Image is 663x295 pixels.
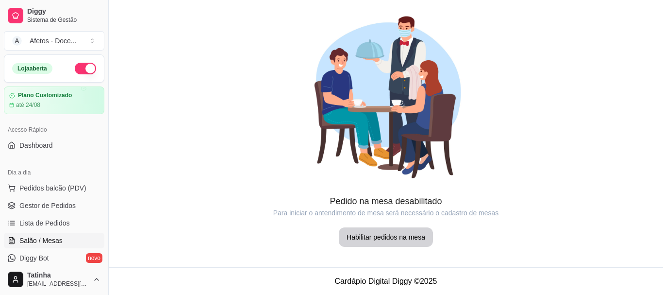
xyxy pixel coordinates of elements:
[19,218,70,228] span: Lista de Pedidos
[19,183,86,193] span: Pedidos balcão (PDV)
[4,250,104,266] a: Diggy Botnovo
[4,138,104,153] a: Dashboard
[4,268,104,291] button: Tatinha[EMAIL_ADDRESS][DOMAIN_NAME]
[4,198,104,213] a: Gestor de Pedidos
[19,140,53,150] span: Dashboard
[4,180,104,196] button: Pedidos balcão (PDV)
[4,31,104,51] button: Select a team
[19,253,49,263] span: Diggy Bot
[27,7,100,16] span: Diggy
[4,4,104,27] a: DiggySistema de Gestão
[27,280,89,288] span: [EMAIL_ADDRESS][DOMAIN_NAME]
[339,227,433,247] button: Habilitar pedidos na mesa
[75,63,96,74] button: Alterar Status
[18,92,72,99] article: Plano Customizado
[12,36,22,46] span: A
[19,201,76,210] span: Gestor de Pedidos
[27,16,100,24] span: Sistema de Gestão
[109,194,663,208] article: Pedido na mesa desabilitado
[19,236,63,245] span: Salão / Mesas
[16,101,40,109] article: até 24/08
[12,63,52,74] div: Loja aberta
[30,36,77,46] div: Afetos - Doce ...
[4,233,104,248] a: Salão / Mesas
[27,271,89,280] span: Tatinha
[109,208,663,218] article: Para iniciar o antendimento de mesa será necessário o cadastro de mesas
[4,87,104,114] a: Plano Customizadoaté 24/08
[4,122,104,138] div: Acesso Rápido
[109,267,663,295] footer: Cardápio Digital Diggy © 2025
[4,165,104,180] div: Dia a dia
[4,215,104,231] a: Lista de Pedidos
